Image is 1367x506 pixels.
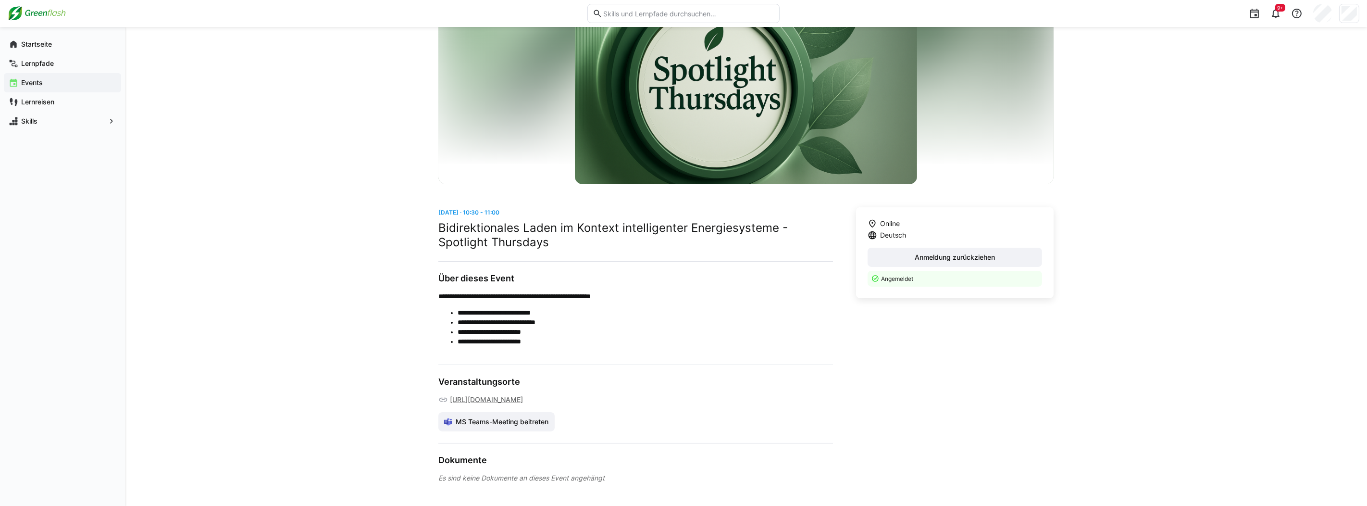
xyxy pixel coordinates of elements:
[913,253,996,262] span: Anmeldung zurückziehen
[868,248,1042,267] button: Anmeldung zurückziehen
[438,377,833,387] h3: Veranstaltungsorte
[602,9,774,18] input: Skills und Lernpfade durchsuchen…
[880,219,900,228] span: Online
[454,417,550,427] span: MS Teams-Meeting beitreten
[438,273,833,284] h3: Über dieses Event
[438,473,833,483] div: Es sind keine Dokumente an dieses Event angehängt
[438,209,499,216] span: [DATE] · 10:30 - 11:00
[438,412,555,431] a: MS Teams-Meeting beitreten
[438,455,833,466] h3: Dokumente
[1277,5,1283,11] span: 9+
[881,275,1036,283] p: Angemeldet
[450,395,523,405] a: [URL][DOMAIN_NAME]
[880,230,906,240] span: Deutsch
[438,221,833,250] h2: Bidirektionales Laden im Kontext intelligenter Energiesysteme - Spotlight Thursdays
